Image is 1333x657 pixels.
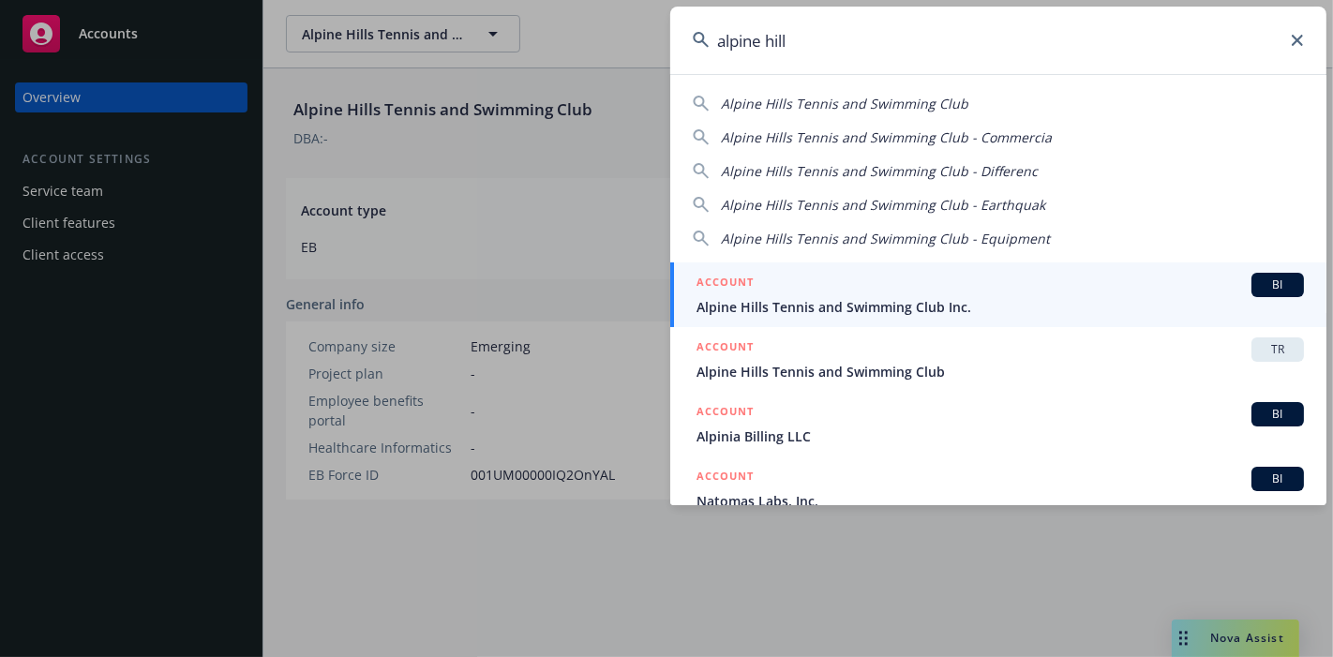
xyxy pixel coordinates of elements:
span: Natomas Labs, Inc. [696,491,1304,511]
h5: ACCOUNT [696,402,754,425]
h5: ACCOUNT [696,467,754,489]
span: Alpine Hills Tennis and Swimming Club Inc. [696,297,1304,317]
h5: ACCOUNT [696,337,754,360]
span: BI [1259,276,1296,293]
input: Search... [670,7,1326,74]
a: ACCOUNTBIAlpinia Billing LLC [670,392,1326,456]
span: Alpine Hills Tennis and Swimming Club - Differenc [721,162,1038,180]
span: Alpine Hills Tennis and Swimming Club - Earthquak [721,196,1045,214]
h5: ACCOUNT [696,273,754,295]
a: ACCOUNTBIAlpine Hills Tennis and Swimming Club Inc. [670,262,1326,327]
span: Alpine Hills Tennis and Swimming Club [696,362,1304,381]
span: BI [1259,406,1296,423]
a: ACCOUNTTRAlpine Hills Tennis and Swimming Club [670,327,1326,392]
span: BI [1259,470,1296,487]
span: Alpine Hills Tennis and Swimming Club - Commercia [721,128,1052,146]
a: ACCOUNTBINatomas Labs, Inc. [670,456,1326,541]
span: Alpine Hills Tennis and Swimming Club [721,95,968,112]
span: Alpinia Billing LLC [696,426,1304,446]
span: Alpine Hills Tennis and Swimming Club - Equipment [721,230,1050,247]
span: TR [1259,341,1296,358]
